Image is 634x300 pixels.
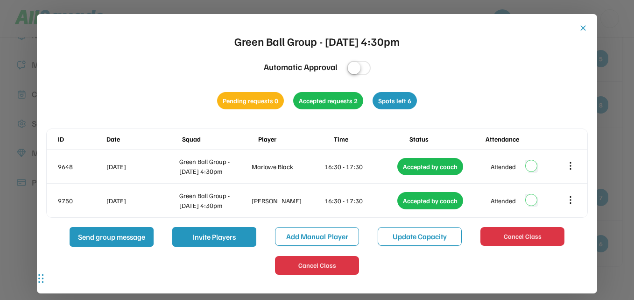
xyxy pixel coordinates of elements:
[234,33,400,50] div: Green Ball Group - [DATE] 4:30pm
[491,162,516,171] div: Attended
[491,196,516,206] div: Attended
[397,192,463,209] div: Accepted by coach
[58,162,105,171] div: 9648
[324,162,395,171] div: 16:30 - 17:30
[578,23,588,33] button: close
[172,227,256,247] button: Invite Players
[252,162,323,171] div: Marlowe Black
[397,158,463,175] div: Accepted by coach
[293,92,363,109] div: Accepted requests 2
[480,227,564,246] button: Cancel Class
[258,134,332,144] div: Player
[275,256,359,275] button: Cancel Class
[378,227,462,246] button: Update Capacity
[334,134,408,144] div: Time
[179,157,250,176] div: Green Ball Group - [DATE] 4:30pm
[252,196,323,206] div: [PERSON_NAME]
[373,92,417,109] div: Spots left 6
[106,134,180,144] div: Date
[264,61,338,73] div: Automatic Approval
[182,134,256,144] div: Squad
[58,196,105,206] div: 9750
[275,227,359,246] button: Add Manual Player
[486,134,559,144] div: Attendance
[217,92,284,109] div: Pending requests 0
[106,196,177,206] div: [DATE]
[106,162,177,171] div: [DATE]
[70,227,154,247] button: Send group message
[58,134,105,144] div: ID
[179,191,250,210] div: Green Ball Group - [DATE] 4:30pm
[409,134,483,144] div: Status
[324,196,395,206] div: 16:30 - 17:30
